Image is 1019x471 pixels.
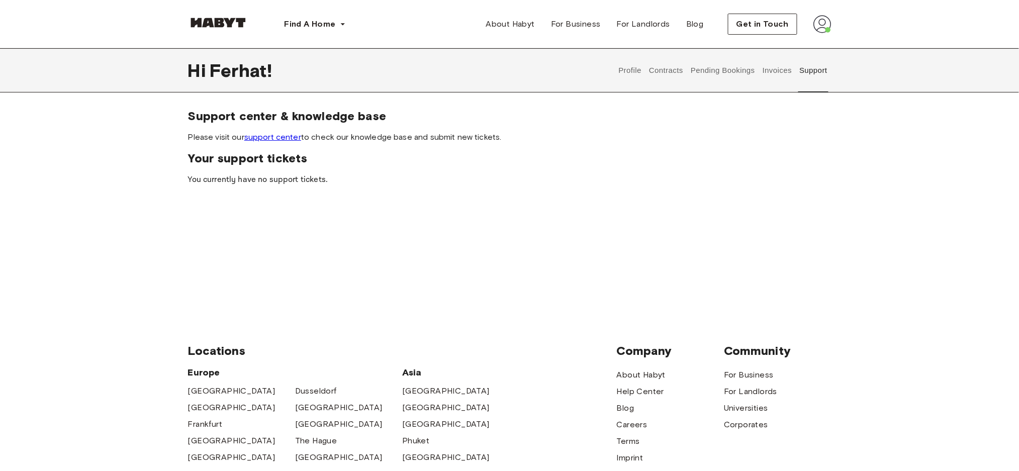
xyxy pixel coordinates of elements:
span: About Habyt [486,18,535,30]
a: [GEOGRAPHIC_DATA] [402,402,490,414]
a: [GEOGRAPHIC_DATA] [402,451,490,463]
a: Imprint [617,452,643,464]
a: [GEOGRAPHIC_DATA] [295,402,383,414]
button: Contracts [648,48,685,92]
a: Blog [617,402,634,414]
a: Dusseldorf [295,385,337,397]
a: [GEOGRAPHIC_DATA] [188,451,275,463]
button: Profile [617,48,643,92]
a: About Habyt [478,14,543,34]
span: Company [617,343,724,358]
a: [GEOGRAPHIC_DATA] [402,385,490,397]
span: Your support tickets [188,151,831,166]
a: [GEOGRAPHIC_DATA] [402,418,490,430]
span: Hi [188,60,210,81]
span: For Landlords [617,18,670,30]
span: Support center & knowledge base [188,109,831,124]
a: For Business [543,14,609,34]
span: Asia [402,366,509,379]
button: Invoices [761,48,793,92]
a: [GEOGRAPHIC_DATA] [295,418,383,430]
span: Ferhat ! [210,60,272,81]
span: For Business [551,18,601,30]
a: Terms [617,435,640,447]
span: Get in Touch [736,18,789,30]
a: Phuket [402,435,429,447]
a: The Hague [295,435,337,447]
span: Please visit our to check our knowledge base and submit new tickets. [188,132,831,143]
a: [GEOGRAPHIC_DATA] [295,451,383,463]
span: Blog [686,18,704,30]
a: support center [244,132,301,142]
a: [GEOGRAPHIC_DATA] [188,402,275,414]
button: Pending Bookings [690,48,757,92]
p: You currently have no support tickets. [188,174,831,186]
div: user profile tabs [615,48,831,92]
button: Find A Home [276,14,354,34]
span: Locations [188,343,617,358]
a: About Habyt [617,369,666,381]
a: Universities [724,402,768,414]
img: Habyt [188,18,248,28]
button: Support [798,48,829,92]
a: Help Center [617,386,664,398]
a: Corporates [724,419,768,431]
span: Europe [188,366,403,379]
a: Frankfurt [188,418,223,430]
img: avatar [813,15,831,33]
a: Blog [678,14,712,34]
a: For Landlords [724,386,777,398]
a: Careers [617,419,647,431]
a: For Business [724,369,774,381]
a: For Landlords [609,14,678,34]
span: Find A Home [285,18,336,30]
a: [GEOGRAPHIC_DATA] [188,385,275,397]
button: Get in Touch [728,14,797,35]
span: Community [724,343,831,358]
a: [GEOGRAPHIC_DATA] [188,435,275,447]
